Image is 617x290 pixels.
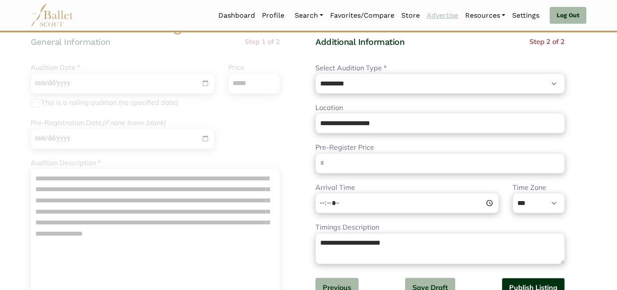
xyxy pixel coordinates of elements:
[315,36,490,47] h4: Additional Information
[509,6,543,25] a: Settings
[315,63,387,74] label: Select Audition Type *
[513,182,546,193] label: Time Zone
[423,6,462,25] a: Advertise
[258,6,288,25] a: Profile
[550,7,586,24] a: Log Out
[315,142,374,153] label: Pre-Register Price
[291,6,327,25] a: Search
[315,222,379,233] label: Timings Description
[315,102,343,113] label: Location
[215,6,258,25] a: Dashboard
[462,6,509,25] a: Resources
[315,182,355,193] label: Arrival Time
[327,6,398,25] a: Favorites/Compare
[529,36,565,47] p: Step 2 of 2
[398,6,423,25] a: Store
